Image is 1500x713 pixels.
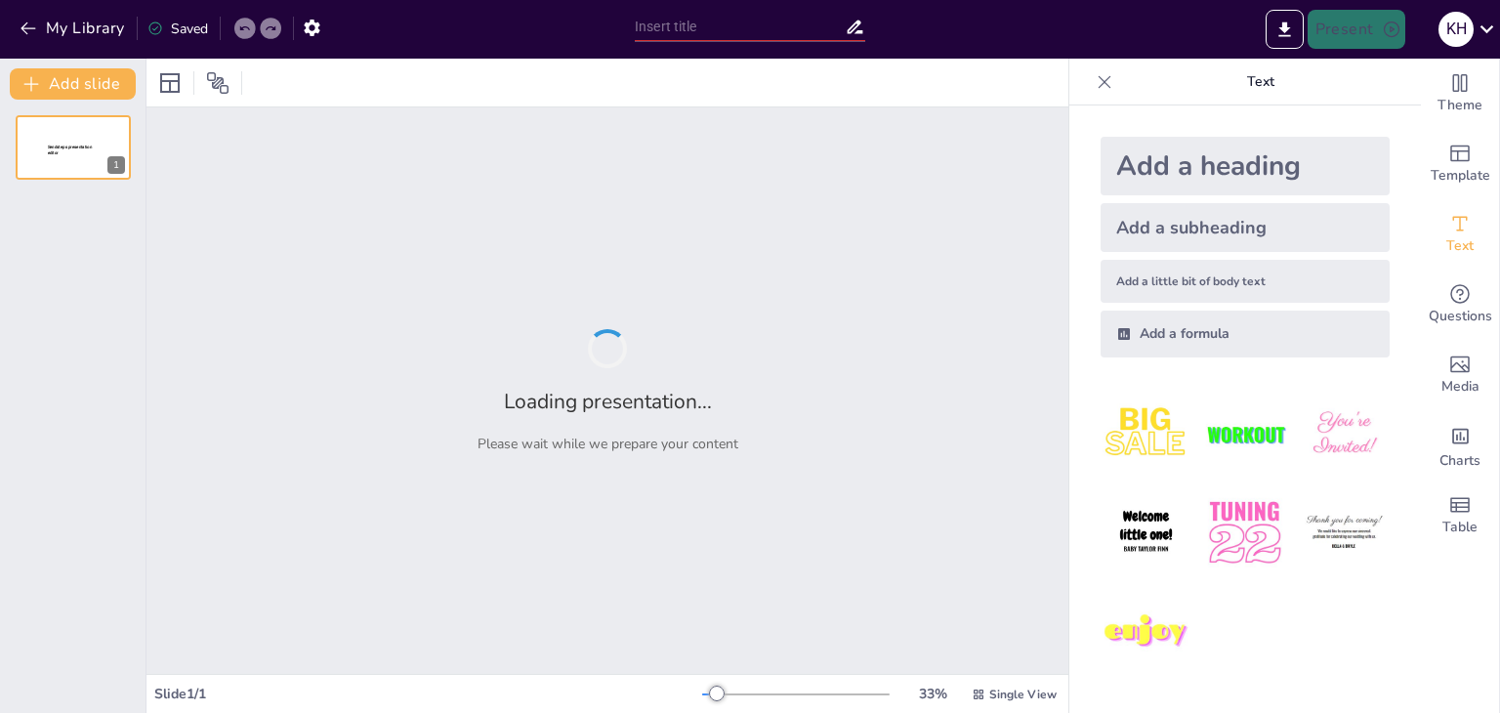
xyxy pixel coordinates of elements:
span: Position [206,71,229,95]
div: Add a table [1421,481,1499,551]
img: 2.jpeg [1199,389,1290,480]
div: Get real-time input from your audience [1421,270,1499,340]
div: K H [1438,12,1474,47]
div: Add a subheading [1101,203,1390,252]
div: Add ready made slides [1421,129,1499,199]
span: Charts [1439,450,1480,472]
img: 3.jpeg [1299,389,1390,480]
span: Template [1431,165,1490,187]
img: 1.jpeg [1101,389,1191,480]
img: 4.jpeg [1101,487,1191,578]
span: Text [1446,235,1474,257]
span: Questions [1429,306,1492,327]
div: Layout [154,67,186,99]
h2: Loading presentation... [504,388,712,415]
input: Insert title [635,13,845,41]
div: Add text boxes [1421,199,1499,270]
button: Present [1308,10,1405,49]
button: K H [1438,10,1474,49]
img: 6.jpeg [1299,487,1390,578]
div: 1 [107,156,125,174]
button: Add slide [10,68,136,100]
span: Table [1442,517,1478,538]
div: Add a formula [1101,311,1390,357]
span: Sendsteps presentation editor [48,145,92,155]
div: Add charts and graphs [1421,410,1499,481]
div: 33 % [909,685,956,703]
p: Please wait while we prepare your content [478,435,738,453]
button: My Library [15,13,133,44]
div: Saved [147,20,208,38]
div: Add a little bit of body text [1101,260,1390,303]
div: Slide 1 / 1 [154,685,702,703]
img: 7.jpeg [1101,587,1191,678]
span: Single View [989,687,1057,702]
span: Theme [1437,95,1482,116]
p: Text [1120,59,1401,105]
div: Add images, graphics, shapes or video [1421,340,1499,410]
img: 5.jpeg [1199,487,1290,578]
div: 1 [16,115,131,180]
span: Media [1441,376,1479,398]
div: Change the overall theme [1421,59,1499,129]
div: Add a heading [1101,137,1390,195]
button: Export to PowerPoint [1266,10,1304,49]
